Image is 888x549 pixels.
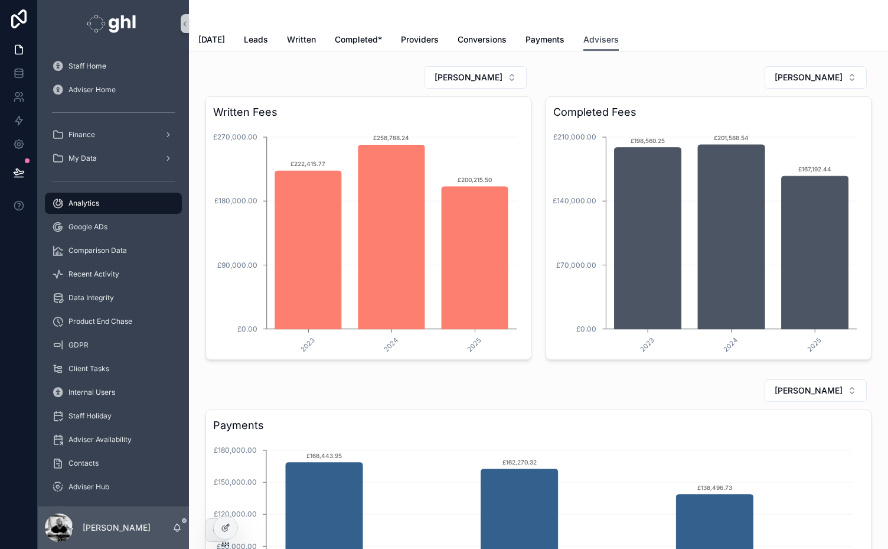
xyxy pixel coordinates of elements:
[244,29,268,53] a: Leads
[553,104,864,121] h3: Completed Fees
[798,165,831,173] text: £167,192.44
[68,506,121,515] span: Meet The Team
[45,429,182,450] a: Adviser Availability
[45,382,182,403] a: Internal Users
[198,34,225,46] span: [DATE]
[401,34,439,46] span: Providers
[45,124,182,145] a: Finance
[458,29,507,53] a: Conversions
[45,240,182,261] a: Comparison Data
[214,509,257,518] tspan: £120,000.00
[465,336,483,353] text: 2025
[68,246,127,255] span: Comparison Data
[45,476,182,498] a: Adviser Hub
[213,125,524,352] div: chart
[765,379,867,402] button: Select Button
[45,148,182,169] a: My Data
[553,196,596,205] tspan: £140,000.00
[722,336,739,353] text: 2024
[287,29,316,53] a: Written
[68,269,119,279] span: Recent Activity
[525,34,564,46] span: Payments
[335,29,382,53] a: Completed*
[287,34,316,46] span: Written
[556,261,596,269] tspan: £70,000.00
[68,199,99,208] span: Analytics
[45,287,182,308] a: Data Integrity
[425,66,527,89] button: Select Button
[306,452,342,459] text: £168,443.95
[299,336,316,353] text: 2023
[68,85,116,95] span: Adviser Home
[45,56,182,77] a: Staff Home
[45,405,182,427] a: Staff Holiday
[68,435,132,444] span: Adviser Availability
[525,29,564,53] a: Payments
[714,134,749,141] text: £201,588.54
[458,176,492,183] text: £200,215.50
[198,29,225,53] a: [DATE]
[68,459,99,468] span: Contacts
[68,340,89,350] span: GDPR
[68,364,109,373] span: Client Tasks
[45,79,182,100] a: Adviser Home
[775,385,843,397] span: [PERSON_NAME]
[458,34,507,46] span: Conversions
[217,261,257,269] tspan: £90,000.00
[45,264,182,285] a: Recent Activity
[45,193,182,214] a: Analytics
[68,388,115,397] span: Internal Users
[213,132,257,141] tspan: £270,000.00
[45,334,182,356] a: GDPR
[68,317,132,326] span: Product End Chase
[83,522,151,534] p: [PERSON_NAME]
[68,222,107,232] span: Google ADs
[213,104,524,121] h3: Written Fees
[214,477,257,486] tspan: £150,000.00
[583,29,619,51] a: Advisers
[87,14,139,33] img: App logo
[237,324,257,333] tspan: £0.00
[68,293,114,303] span: Data Integrity
[553,125,864,352] div: chart
[244,34,268,46] span: Leads
[68,154,97,163] span: My Data
[45,453,182,474] a: Contacts
[765,66,867,89] button: Select Button
[214,446,257,454] tspan: £180,000.00
[290,160,325,167] text: £222,415.77
[502,459,537,466] text: £162,270.32
[68,482,109,492] span: Adviser Hub
[68,61,106,71] span: Staff Home
[583,34,619,46] span: Advisers
[553,132,596,141] tspan: £210,000.00
[805,336,823,353] text: 2025
[45,311,182,332] a: Product End Chase
[45,358,182,379] a: Client Tasks
[45,500,182,521] a: Meet The Team
[68,411,112,421] span: Staff Holiday
[775,72,843,83] span: [PERSON_NAME]
[435,72,502,83] span: [PERSON_NAME]
[638,336,656,353] text: 2023
[68,130,95,139] span: Finance
[38,47,189,506] div: scrollable content
[382,336,400,353] text: 2024
[373,134,409,141] text: £258,788.24
[401,29,439,53] a: Providers
[214,196,257,205] tspan: £180,000.00
[631,137,665,144] text: £198,560.25
[45,216,182,238] a: Google ADs
[213,417,864,434] h3: Payments
[576,324,596,333] tspan: £0.00
[335,34,382,46] span: Completed*
[697,484,732,491] text: £138,496.73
